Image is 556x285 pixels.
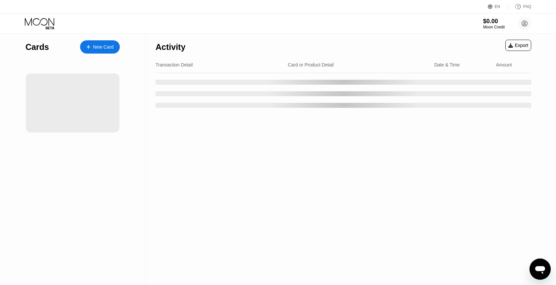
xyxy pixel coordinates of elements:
[80,40,120,54] div: New Card
[288,62,334,67] div: Card or Product Detail
[156,62,193,67] div: Transaction Detail
[434,62,460,67] div: Date & Time
[530,259,551,280] iframe: Button to launch messaging window
[508,3,531,10] div: FAQ
[523,4,531,9] div: FAQ
[488,3,508,10] div: EN
[495,4,500,9] div: EN
[483,18,505,29] div: $0.00Moon Credit
[156,42,185,52] div: Activity
[505,40,531,51] div: Export
[496,62,512,67] div: Amount
[483,18,505,25] div: $0.00
[93,44,114,50] div: New Card
[25,42,49,52] div: Cards
[483,25,505,29] div: Moon Credit
[508,43,528,48] div: Export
